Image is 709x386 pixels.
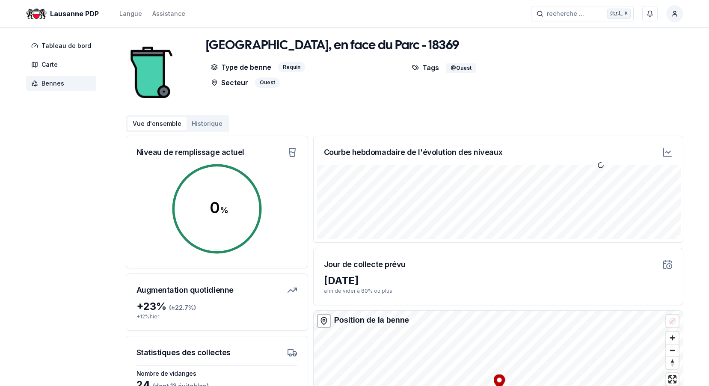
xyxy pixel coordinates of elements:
[136,347,231,359] h3: Statistiques des collectes
[324,146,502,158] h3: Courbe hebdomadaire de l'évolution des niveaux
[136,369,297,378] h3: Nombre de vidanges
[42,42,91,50] span: Tableau de bord
[255,77,280,88] div: Ouest
[666,332,679,344] button: Zoom in
[324,258,406,270] h3: Jour de collecte prévu
[136,300,297,313] div: + 23 %
[42,79,64,88] span: Bennes
[26,3,47,24] img: Lausanne PDP Logo
[26,57,100,72] a: Carte
[278,62,305,72] div: Requin
[187,117,228,131] button: Historique
[211,62,271,72] p: Type de benne
[136,146,244,158] h3: Niveau de remplissage actuel
[547,9,584,18] span: recherche ...
[206,38,459,53] h1: [GEOGRAPHIC_DATA], en face du Parc - 18369
[324,274,673,288] div: [DATE]
[324,288,673,294] p: afin de vider à 80% ou plus
[446,63,476,73] div: @Ouest
[26,9,102,19] a: Lausanne PDP
[531,6,634,21] button: recherche ...Ctrl+K
[666,356,679,369] button: Reset bearing to north
[136,284,234,296] h3: Augmentation quotidienne
[412,62,439,73] p: Tags
[119,9,142,18] div: Langue
[666,373,679,386] button: Enter fullscreen
[42,60,58,69] span: Carte
[50,9,99,19] span: Lausanne PDP
[26,38,100,53] a: Tableau de bord
[136,313,297,320] p: + 12 % hier
[119,9,142,19] button: Langue
[666,357,679,369] span: Reset bearing to north
[334,314,409,326] div: Position de la benne
[26,76,100,91] a: Bennes
[128,117,187,131] button: Vue d'ensemble
[169,304,196,311] span: (± 22.7 %)
[666,344,679,356] button: Zoom out
[152,9,185,19] a: Assistance
[211,77,248,88] p: Secteur
[666,315,679,327] button: Location not available
[126,38,177,107] img: bin Image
